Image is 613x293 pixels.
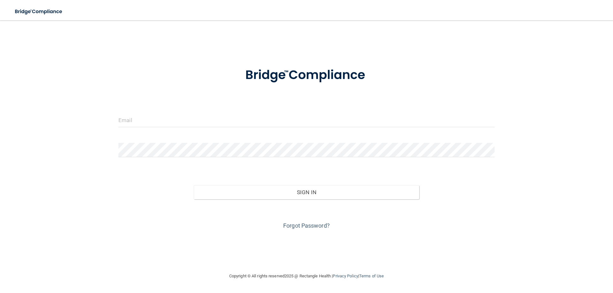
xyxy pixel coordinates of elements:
[190,266,423,286] div: Copyright © All rights reserved 2025 @ Rectangle Health | |
[333,274,358,278] a: Privacy Policy
[194,185,420,199] button: Sign In
[359,274,384,278] a: Terms of Use
[283,222,330,229] a: Forgot Password?
[118,113,495,127] input: Email
[10,5,68,18] img: bridge_compliance_login_screen.278c3ca4.svg
[232,59,381,92] img: bridge_compliance_login_screen.278c3ca4.svg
